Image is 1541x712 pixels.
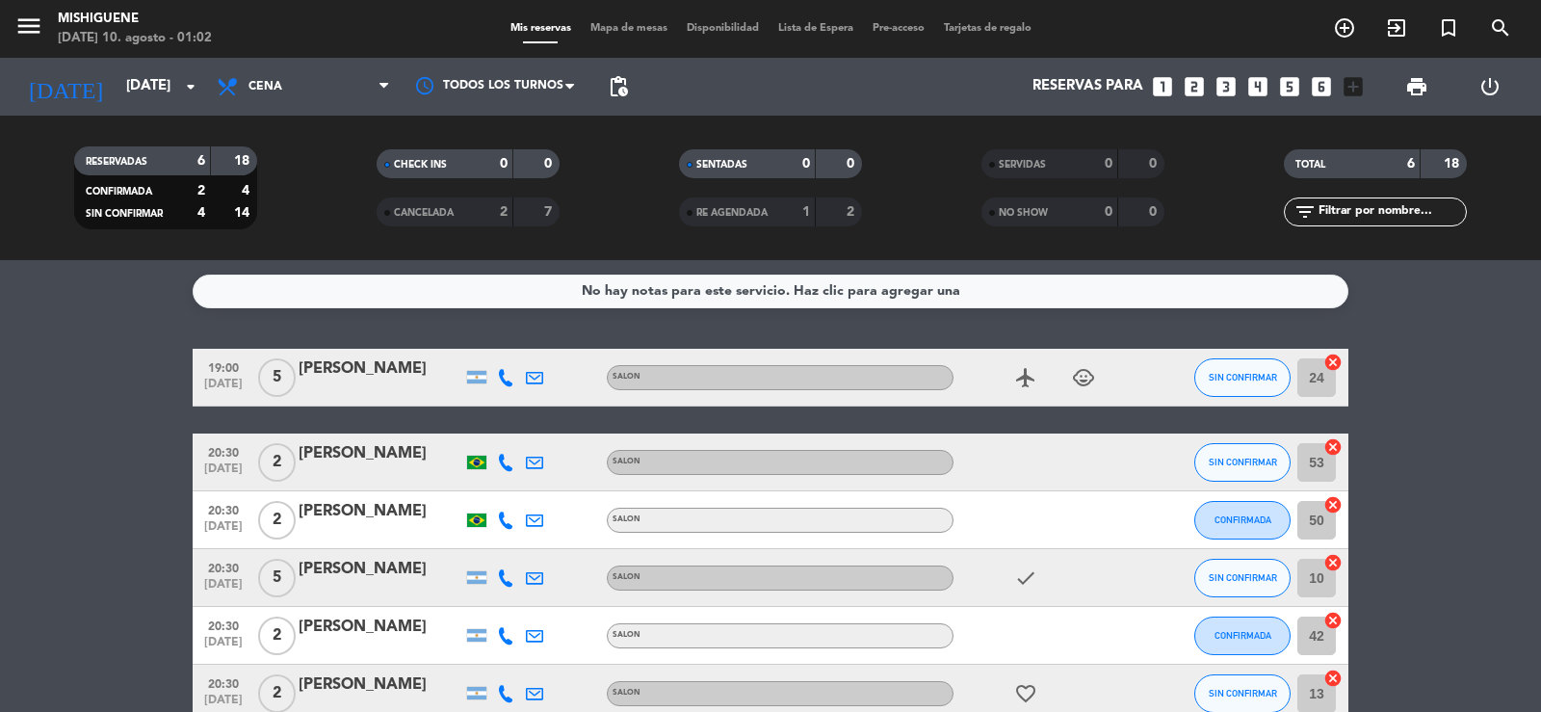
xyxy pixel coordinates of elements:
span: [DATE] [199,578,248,600]
strong: 4 [242,184,253,198]
div: [PERSON_NAME] [299,356,462,382]
span: RE AGENDADA [696,208,768,218]
span: SIN CONFIRMAR [1209,457,1277,467]
div: LOG OUT [1453,58,1527,116]
i: looks_two [1182,74,1207,99]
span: SALON [613,689,640,697]
span: [DATE] [199,462,248,485]
strong: 0 [1105,157,1112,171]
span: 19:00 [199,356,248,378]
i: turned_in_not [1437,16,1460,40]
span: NO SHOW [999,208,1048,218]
span: SALON [613,631,640,639]
strong: 0 [847,157,858,171]
span: Lista de Espera [769,23,863,34]
span: SALON [613,458,640,465]
span: CONFIRMADA [86,187,152,197]
span: SALON [613,373,640,381]
span: CONFIRMADA [1215,514,1271,525]
i: child_care [1072,366,1095,389]
span: SERVIDAS [999,160,1046,170]
strong: 0 [1149,157,1161,171]
span: SIN CONFIRMAR [1209,688,1277,699]
span: SIN CONFIRMAR [1209,572,1277,583]
span: 20:30 [199,498,248,520]
strong: 18 [1444,157,1463,171]
span: Reservas para [1032,78,1143,95]
div: Mishiguene [58,10,212,29]
strong: 6 [197,154,205,168]
i: cancel [1323,611,1343,630]
span: Disponibilidad [677,23,769,34]
i: cancel [1323,553,1343,572]
span: 20:30 [199,440,248,462]
strong: 0 [500,157,508,171]
span: SIN CONFIRMAR [1209,372,1277,382]
strong: 0 [1149,205,1161,219]
i: add_circle_outline [1333,16,1356,40]
div: [PERSON_NAME] [299,557,462,582]
span: SALON [613,573,640,581]
i: exit_to_app [1385,16,1408,40]
i: cancel [1323,353,1343,372]
i: looks_one [1150,74,1175,99]
div: [PERSON_NAME] [299,441,462,466]
span: [DATE] [199,378,248,400]
span: 2 [258,443,296,482]
i: arrow_drop_down [179,75,202,98]
strong: 0 [1105,205,1112,219]
span: print [1405,75,1428,98]
span: CONFIRMADA [1215,630,1271,641]
span: 20:30 [199,672,248,694]
i: looks_3 [1214,74,1239,99]
span: CANCELADA [394,208,454,218]
strong: 2 [500,205,508,219]
strong: 14 [234,206,253,220]
span: Cena [248,80,282,93]
i: filter_list [1293,200,1317,224]
i: menu [14,12,43,40]
i: looks_4 [1245,74,1270,99]
strong: 18 [234,154,253,168]
span: Pre-acceso [863,23,934,34]
span: CHECK INS [394,160,447,170]
span: 20:30 [199,556,248,578]
i: looks_6 [1309,74,1334,99]
i: power_settings_new [1478,75,1502,98]
span: 5 [258,559,296,597]
span: Mapa de mesas [581,23,677,34]
span: [DATE] [199,636,248,658]
strong: 2 [197,184,205,198]
span: 20:30 [199,614,248,636]
span: SENTADAS [696,160,747,170]
span: TOTAL [1295,160,1325,170]
strong: 1 [802,205,810,219]
strong: 2 [847,205,858,219]
span: [DATE] [199,520,248,542]
div: [PERSON_NAME] [299,499,462,524]
span: Tarjetas de regalo [934,23,1041,34]
div: [PERSON_NAME] [299,672,462,698]
div: [DATE] 10. agosto - 01:02 [58,29,212,48]
span: RESERVADAS [86,157,147,167]
i: looks_5 [1277,74,1302,99]
i: check [1014,567,1037,590]
input: Filtrar por nombre... [1317,201,1466,223]
span: Mis reservas [501,23,581,34]
strong: 6 [1407,157,1415,171]
span: 2 [258,617,296,655]
i: cancel [1323,437,1343,457]
div: No hay notas para este servicio. Haz clic para agregar una [582,280,960,303]
i: add_box [1341,74,1366,99]
strong: 0 [802,157,810,171]
div: [PERSON_NAME] [299,615,462,640]
i: [DATE] [14,66,117,108]
strong: 0 [544,157,556,171]
i: airplanemode_active [1014,366,1037,389]
span: 2 [258,501,296,540]
span: pending_actions [607,75,630,98]
span: SIN CONFIRMAR [86,209,163,219]
i: cancel [1323,669,1343,688]
i: favorite_border [1014,682,1037,705]
strong: 4 [197,206,205,220]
